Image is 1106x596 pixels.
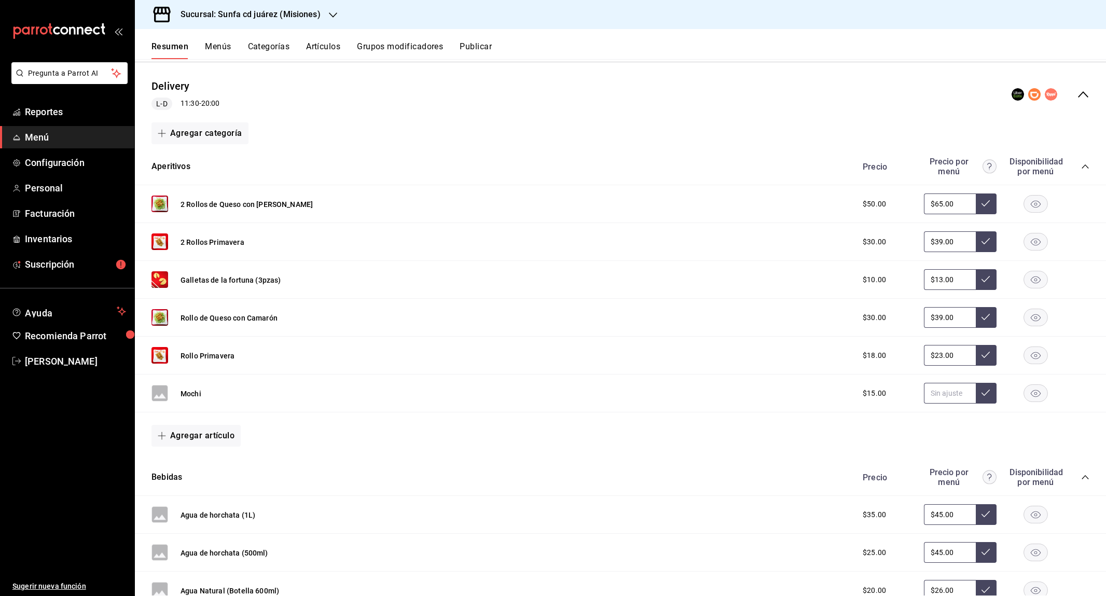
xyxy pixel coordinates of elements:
[852,162,919,172] div: Precio
[25,354,126,368] span: [PERSON_NAME]
[172,8,321,21] h3: Sucursal: Sunfa cd juárez (Misiones)
[151,161,190,173] button: Aperitivos
[28,68,112,79] span: Pregunta a Parrot AI
[25,130,126,144] span: Menú
[460,41,492,59] button: Publicar
[25,329,126,343] span: Recomienda Parrot
[924,269,976,290] input: Sin ajuste
[25,181,126,195] span: Personal
[151,41,1106,59] div: navigation tabs
[11,62,128,84] button: Pregunta a Parrot AI
[25,232,126,246] span: Inventarios
[25,206,126,220] span: Facturación
[924,157,997,176] div: Precio por menú
[863,312,886,323] span: $30.00
[151,347,168,364] img: Preview
[181,237,244,247] button: 2 Rollos Primavera
[924,231,976,252] input: Sin ajuste
[12,581,126,592] span: Sugerir nueva función
[248,41,290,59] button: Categorías
[924,542,976,563] input: Sin ajuste
[181,510,255,520] button: Agua de horchata (1L)
[181,389,201,399] button: Mochi
[1081,473,1089,481] button: collapse-category-row
[114,27,122,35] button: open_drawer_menu
[181,199,313,210] button: 2 Rollos de Queso con [PERSON_NAME]
[1010,467,1061,487] div: Disponibilidad por menú
[7,75,128,86] a: Pregunta a Parrot AI
[152,99,171,109] span: L-D
[151,472,182,483] button: Bebidas
[151,122,248,144] button: Agregar categoría
[181,548,268,558] button: Agua de horchata (500ml)
[924,383,976,404] input: Sin ajuste
[25,156,126,170] span: Configuración
[924,193,976,214] input: Sin ajuste
[151,271,168,288] img: Preview
[1081,162,1089,171] button: collapse-category-row
[924,504,976,525] input: Sin ajuste
[205,41,231,59] button: Menús
[924,307,976,328] input: Sin ajuste
[306,41,340,59] button: Artículos
[1010,157,1061,176] div: Disponibilidad por menú
[151,196,168,212] img: Preview
[863,388,886,399] span: $15.00
[25,257,126,271] span: Suscripción
[151,98,219,110] div: 11:30 - 20:00
[863,547,886,558] span: $25.00
[151,309,168,326] img: Preview
[151,233,168,250] img: Preview
[863,509,886,520] span: $35.00
[924,467,997,487] div: Precio por menú
[863,585,886,596] span: $20.00
[151,425,241,447] button: Agregar artículo
[181,351,234,361] button: Rollo Primavera
[181,586,279,596] button: Agua Natural (Botella 600ml)
[135,71,1106,119] div: collapse-menu-row
[25,305,113,317] span: Ayuda
[357,41,443,59] button: Grupos modificadores
[181,313,278,323] button: Rollo de Queso con Camarón
[863,237,886,247] span: $30.00
[25,105,126,119] span: Reportes
[863,350,886,361] span: $18.00
[852,473,919,482] div: Precio
[863,199,886,210] span: $50.00
[863,274,886,285] span: $10.00
[151,41,188,59] button: Resumen
[181,275,281,285] button: Galletas de la fortuna (3pzas)
[924,345,976,366] input: Sin ajuste
[151,79,190,94] button: Delivery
